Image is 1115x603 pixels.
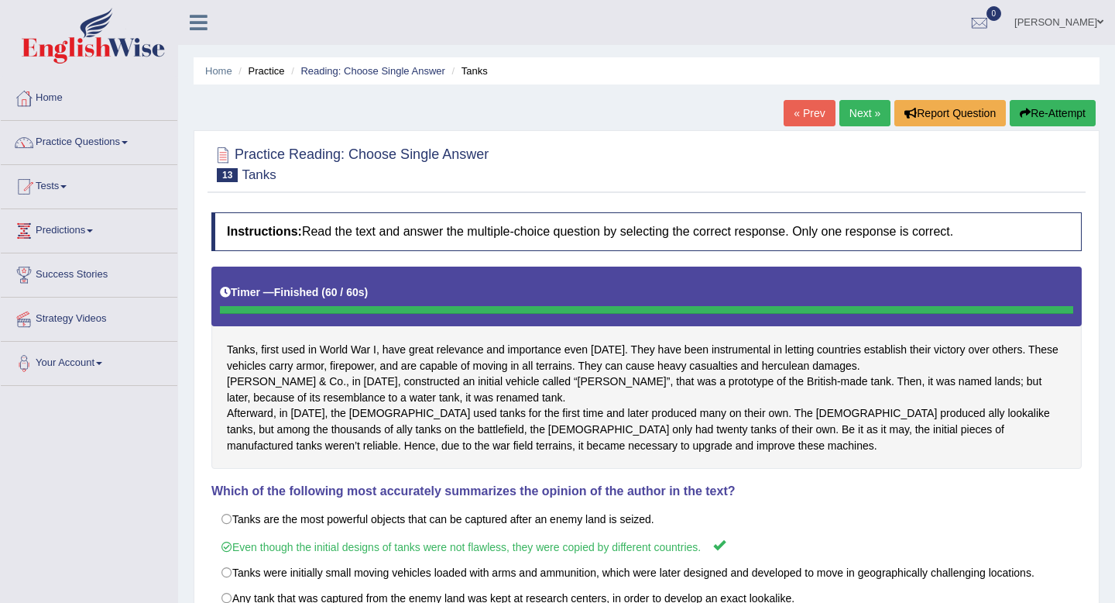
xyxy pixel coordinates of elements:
[894,100,1006,126] button: Report Question
[235,64,284,78] li: Practice
[448,64,487,78] li: Tanks
[227,225,302,238] b: Instructions:
[211,212,1082,251] h4: Read the text and answer the multiple-choice question by selecting the correct response. Only one...
[325,286,365,298] b: 60 / 60s
[220,287,368,298] h5: Timer —
[321,286,325,298] b: (
[217,168,238,182] span: 13
[784,100,835,126] a: « Prev
[211,560,1082,586] label: Tanks were initially small moving vehicles loaded with arms and ammunition, which were later desi...
[1,298,177,336] a: Strategy Videos
[986,6,1002,21] span: 0
[205,65,232,77] a: Home
[839,100,890,126] a: Next »
[1,342,177,381] a: Your Account
[1,253,177,292] a: Success Stories
[1,77,177,115] a: Home
[211,532,1082,560] label: Even though the initial designs of tanks were not flawless, they were copied by different countries.
[211,267,1082,470] div: Tanks, first used in World War I, have great relevance and importance even [DATE]. They have been...
[211,506,1082,532] label: Tanks are the most powerful objects that can be captured after an enemy land is seized.
[211,484,1082,498] h4: Which of the following most accurately summarizes the opinion of the author in the text?
[1010,100,1096,126] button: Re-Attempt
[242,167,276,182] small: Tanks
[274,286,319,298] b: Finished
[300,65,444,77] a: Reading: Choose Single Answer
[1,165,177,204] a: Tests
[211,143,489,182] h2: Practice Reading: Choose Single Answer
[1,209,177,248] a: Predictions
[1,121,177,160] a: Practice Questions
[365,286,369,298] b: )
